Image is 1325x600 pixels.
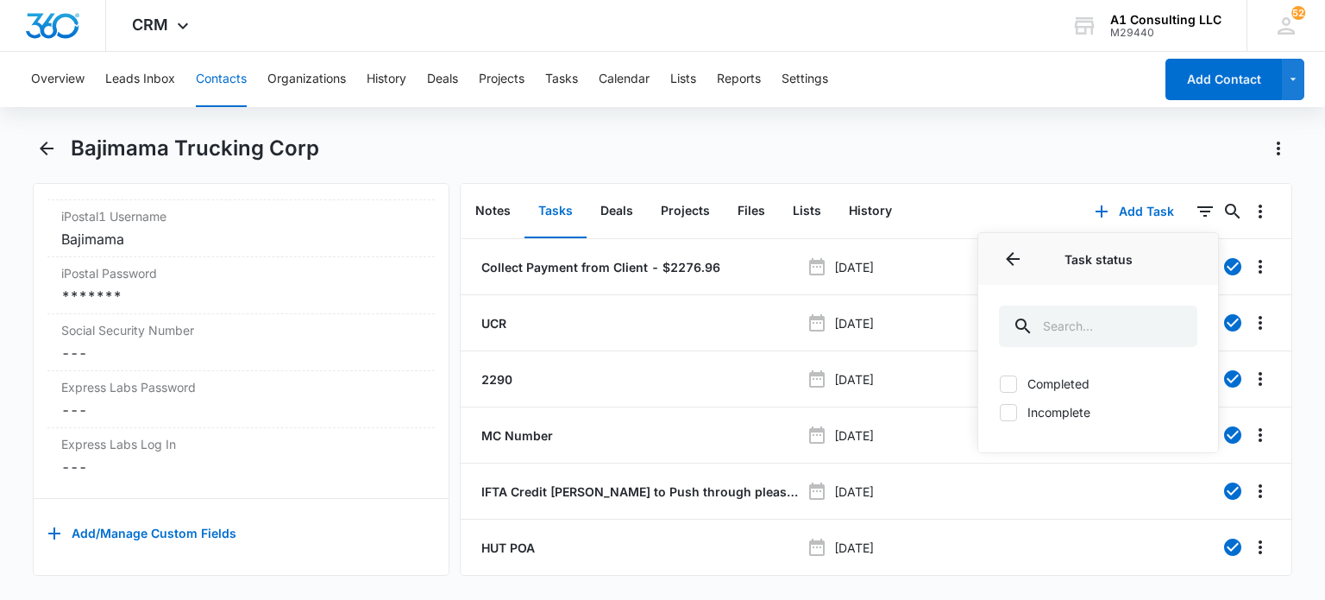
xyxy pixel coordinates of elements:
button: Overflow Menu [1247,477,1274,505]
div: notifications count [1291,6,1305,20]
button: Tasks [524,185,587,238]
button: Add Contact [1165,59,1282,100]
span: 52 [1291,6,1305,20]
button: Back [33,135,60,162]
button: Notes [462,185,524,238]
button: Deals [587,185,647,238]
dd: --- [61,457,420,477]
div: account name [1110,13,1221,27]
input: Search... [999,306,1197,347]
button: Contacts [196,52,247,107]
p: [DATE] [834,370,874,388]
button: History [835,185,906,238]
a: Add/Manage Custom Fields [47,532,236,546]
button: Projects [479,52,524,107]
label: iPostal Password [61,264,420,282]
h1: Bajimama Trucking Corp [71,136,319,161]
button: Overflow Menu [1247,309,1274,337]
button: Filters [1191,198,1219,225]
label: Completed [999,375,1197,393]
button: Overflow Menu [1247,534,1274,561]
button: Calendar [599,52,650,107]
button: Settings [782,52,828,107]
label: Express Labs Password [61,378,420,396]
a: MC Number [478,426,553,445]
label: Social Security Number [61,321,420,339]
div: Express Labs Password--- [47,371,434,428]
button: Actions [1265,135,1292,162]
label: iPostal1 Username [61,207,420,225]
a: 2290 [478,370,512,388]
button: Overflow Menu [1247,365,1274,393]
button: Overflow Menu [1247,198,1274,225]
button: Projects [647,185,724,238]
button: Overflow Menu [1247,421,1274,449]
label: Incomplete [999,403,1197,421]
button: Reports [717,52,761,107]
button: Files [724,185,779,238]
button: Lists [670,52,696,107]
a: UCR [478,314,506,332]
button: Lists [779,185,835,238]
button: Tasks [545,52,578,107]
p: [DATE] [834,539,874,557]
button: Overflow Menu [1247,253,1274,281]
a: IFTA Credit [PERSON_NAME] to Push through please remind [PERSON_NAME] [478,483,800,501]
button: Search... [1219,198,1247,225]
dd: --- [61,343,420,363]
button: Add/Manage Custom Fields [47,513,236,554]
button: Add Task [1077,191,1191,232]
p: Task status [999,250,1197,268]
div: Social Security Number--- [47,314,434,371]
p: [DATE] [834,426,874,445]
span: CRM [132,16,168,34]
div: iPostal1 UsernameBajimama [47,200,434,257]
p: [DATE] [834,314,874,332]
button: Leads Inbox [105,52,175,107]
button: History [367,52,406,107]
div: Bajimama [61,229,420,249]
div: Express Labs Log In--- [47,428,434,484]
div: account id [1110,27,1221,39]
button: Deals [427,52,458,107]
a: Collect Payment from Client - $2276.96 [478,258,720,276]
button: Overview [31,52,85,107]
a: HUT POA [478,539,535,557]
label: Express Labs Log In [61,435,420,453]
p: [DATE] [834,483,874,501]
dd: --- [61,400,420,420]
button: Organizations [267,52,346,107]
button: Back [999,245,1027,273]
p: [DATE] [834,258,874,276]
